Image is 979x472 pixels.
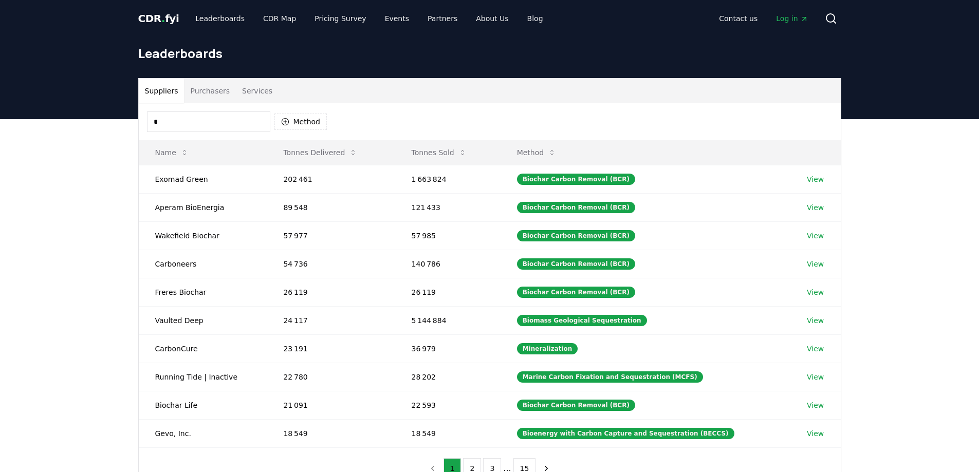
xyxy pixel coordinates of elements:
[267,165,395,193] td: 202 461
[395,419,501,447] td: 18 549
[139,363,267,391] td: Running Tide | Inactive
[267,250,395,278] td: 54 736
[139,391,267,419] td: Biochar Life
[139,306,267,334] td: Vaulted Deep
[403,142,475,163] button: Tonnes Sold
[395,306,501,334] td: 5 144 884
[267,278,395,306] td: 26 119
[807,259,824,269] a: View
[274,114,327,130] button: Method
[187,9,551,28] nav: Main
[517,202,635,213] div: Biochar Carbon Removal (BCR)
[138,45,841,62] h1: Leaderboards
[395,221,501,250] td: 57 985
[807,174,824,184] a: View
[711,9,766,28] a: Contact us
[395,193,501,221] td: 121 433
[161,12,165,25] span: .
[139,165,267,193] td: Exomad Green
[807,400,824,410] a: View
[236,79,279,103] button: Services
[711,9,816,28] nav: Main
[519,9,551,28] a: Blog
[768,9,816,28] a: Log in
[517,428,734,439] div: Bioenergy with Carbon Capture and Sequestration (BECCS)
[139,278,267,306] td: Freres Biochar
[517,230,635,241] div: Biochar Carbon Removal (BCR)
[395,278,501,306] td: 26 119
[267,363,395,391] td: 22 780
[517,315,647,326] div: Biomass Geological Sequestration
[395,250,501,278] td: 140 786
[807,428,824,439] a: View
[377,9,417,28] a: Events
[267,306,395,334] td: 24 117
[517,174,635,185] div: Biochar Carbon Removal (BCR)
[139,419,267,447] td: Gevo, Inc.
[419,9,466,28] a: Partners
[267,334,395,363] td: 23 191
[517,343,578,354] div: Mineralization
[267,419,395,447] td: 18 549
[517,258,635,270] div: Biochar Carbon Removal (BCR)
[468,9,516,28] a: About Us
[395,334,501,363] td: 36 979
[139,334,267,363] td: CarbonCure
[807,287,824,297] a: View
[139,250,267,278] td: Carboneers
[267,193,395,221] td: 89 548
[139,221,267,250] td: Wakefield Biochar
[147,142,197,163] button: Name
[517,287,635,298] div: Biochar Carbon Removal (BCR)
[807,231,824,241] a: View
[395,165,501,193] td: 1 663 824
[807,202,824,213] a: View
[267,221,395,250] td: 57 977
[517,400,635,411] div: Biochar Carbon Removal (BCR)
[187,9,253,28] a: Leaderboards
[267,391,395,419] td: 21 091
[138,12,179,25] span: CDR fyi
[807,344,824,354] a: View
[807,372,824,382] a: View
[184,79,236,103] button: Purchasers
[275,142,365,163] button: Tonnes Delivered
[139,193,267,221] td: Aperam BioEnergia
[255,9,304,28] a: CDR Map
[776,13,808,24] span: Log in
[517,371,703,383] div: Marine Carbon Fixation and Sequestration (MCFS)
[509,142,565,163] button: Method
[395,363,501,391] td: 28 202
[807,315,824,326] a: View
[306,9,374,28] a: Pricing Survey
[138,11,179,26] a: CDR.fyi
[395,391,501,419] td: 22 593
[139,79,184,103] button: Suppliers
